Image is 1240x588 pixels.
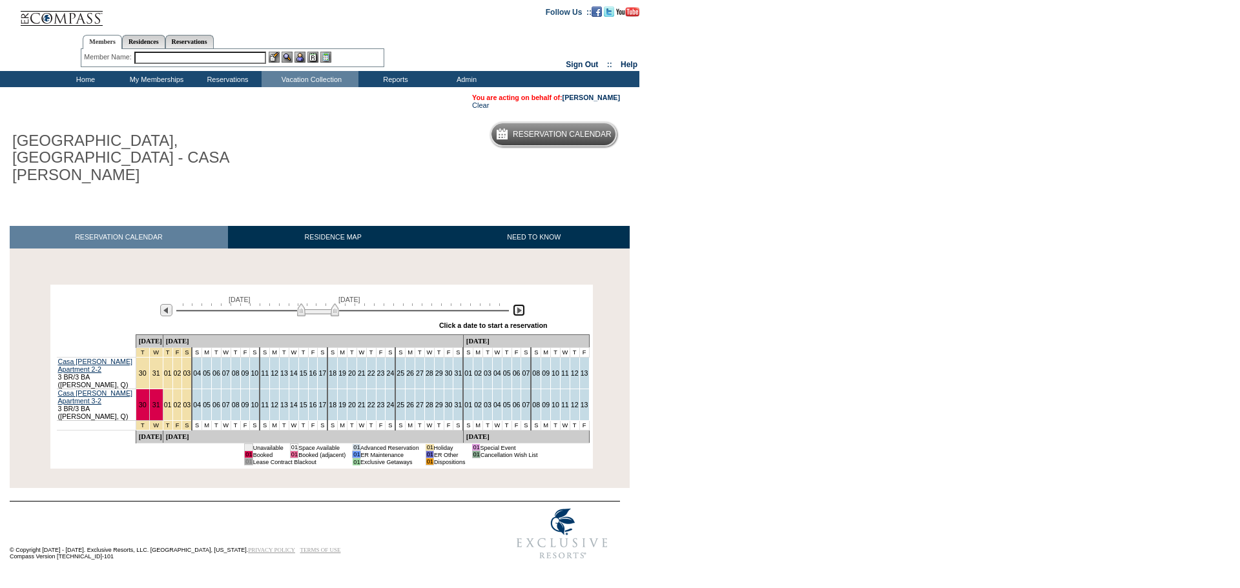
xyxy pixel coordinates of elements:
td: © Copyright [DATE] - [DATE]. Exclusive Resorts, LLC. [GEOGRAPHIC_DATA], [US_STATE]. Compass Versi... [10,503,462,567]
td: New Year's [163,421,172,431]
a: 04 [493,401,501,409]
td: T [211,348,221,358]
td: New Year's [149,421,163,431]
td: M [338,348,347,358]
td: Exclusive Getaways [360,458,419,465]
td: F [579,421,589,431]
a: 20 [348,401,356,409]
a: Become our fan on Facebook [592,7,602,15]
td: S [395,348,405,358]
td: S [192,421,201,431]
a: 04 [193,369,201,377]
td: W [492,421,502,431]
td: Unavailable [253,444,284,451]
td: 01 [290,451,298,458]
td: S [192,348,201,358]
a: 13 [581,369,588,377]
a: 03 [183,401,191,409]
td: W [560,348,570,358]
a: 13 [280,401,288,409]
td: M [541,421,551,431]
td: Dispositions [434,458,466,465]
td: F [240,348,250,358]
img: b_edit.gif [269,52,280,63]
td: 01 [353,444,360,451]
td: W [356,421,366,431]
a: 14 [290,369,298,377]
a: 22 [367,401,375,409]
td: Holiday [434,444,466,451]
td: S [386,421,395,431]
td: T [483,421,493,431]
a: 22 [367,369,375,377]
td: S [521,348,531,358]
a: Help [621,60,637,69]
td: S [521,421,531,431]
a: 30 [445,369,453,377]
td: New Year's [136,421,149,431]
a: 10 [251,401,258,409]
td: M [541,348,551,358]
td: S [327,348,337,358]
td: Follow Us :: [546,6,592,17]
a: Clear [472,101,489,109]
td: S [463,348,473,358]
td: T [347,421,357,431]
img: Next [513,304,525,316]
td: Admin [429,71,501,87]
a: 17 [318,401,326,409]
td: Space Available [298,444,346,451]
td: 01 [290,444,298,451]
img: View [282,52,293,63]
td: S [531,421,541,431]
a: 27 [416,369,424,377]
a: 03 [484,369,491,377]
td: 01 [245,444,253,451]
a: 03 [183,369,191,377]
td: W [289,348,298,358]
a: 02 [474,401,482,409]
td: Booked [253,451,284,458]
a: 29 [435,401,443,409]
td: T [280,348,289,358]
td: T [570,421,579,431]
td: M [338,421,347,431]
td: Lease Contract Blackout [253,458,346,465]
td: 01 [472,444,480,451]
td: W [492,348,502,358]
a: 01 [464,401,472,409]
td: M [406,421,415,431]
td: S [260,421,269,431]
a: 30 [139,369,147,377]
a: TERMS OF USE [300,547,341,553]
td: T [434,348,444,358]
td: M [202,421,212,431]
a: 13 [280,369,288,377]
a: 07 [522,401,530,409]
a: 26 [406,369,414,377]
td: W [424,421,434,431]
td: 3 BR/3 BA ([PERSON_NAME], Q) [57,358,136,389]
a: 03 [484,401,491,409]
td: T [415,421,425,431]
a: 11 [561,369,569,377]
a: 31 [454,369,462,377]
a: Reservations [165,35,214,48]
span: You are acting on behalf of: [472,94,620,101]
a: 07 [522,369,530,377]
a: PRIVACY POLICY [248,547,295,553]
div: Click a date to start a reservation [439,321,548,329]
img: Impersonate [294,52,305,63]
a: 18 [329,401,336,409]
a: 17 [318,369,326,377]
a: 24 [386,401,394,409]
a: Follow us on Twitter [604,7,614,15]
td: S [318,421,327,431]
a: 18 [329,369,336,377]
td: T [366,348,376,358]
span: :: [607,60,612,69]
a: NEED TO KNOW [438,226,630,248]
a: 23 [377,401,385,409]
a: 06 [513,401,521,409]
a: 23 [377,369,385,377]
